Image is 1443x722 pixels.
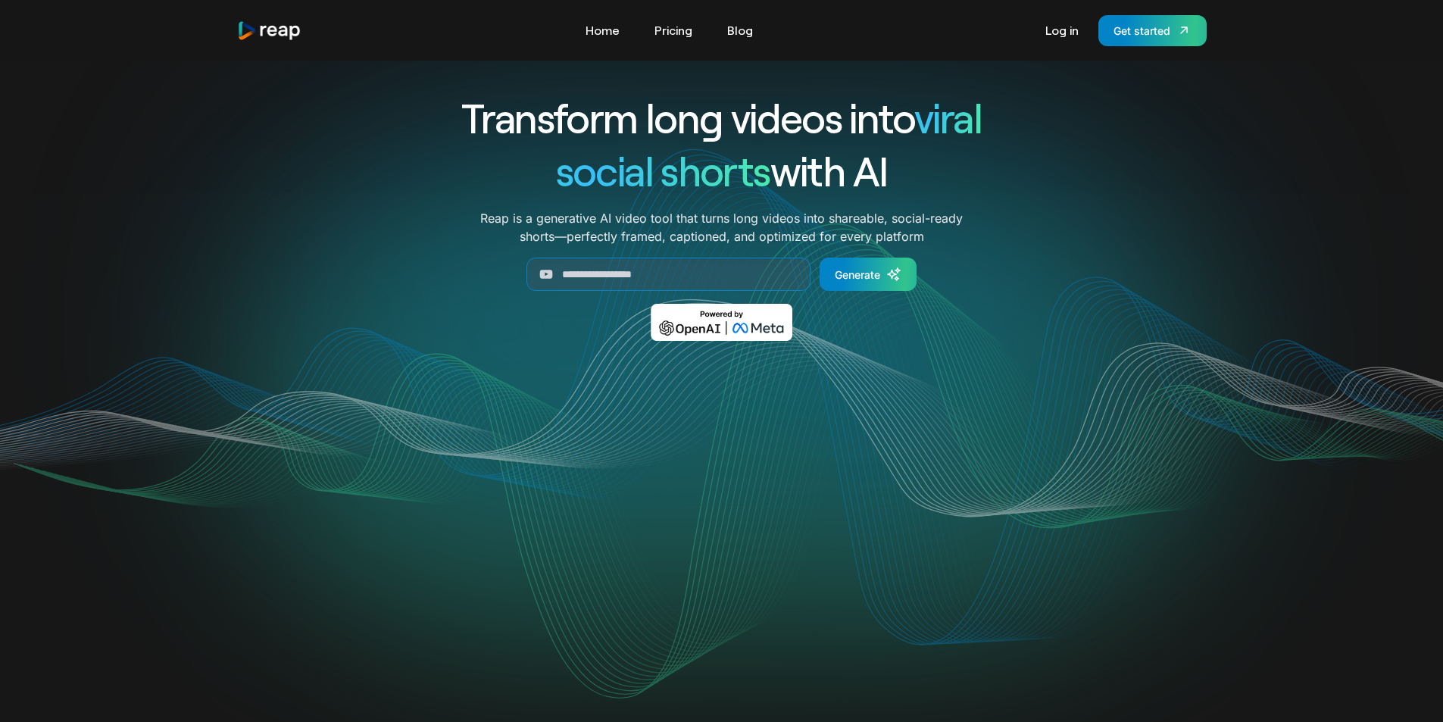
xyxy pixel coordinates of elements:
[237,20,302,41] a: home
[407,91,1037,144] h1: Transform long videos into
[407,258,1037,291] form: Generate Form
[578,18,627,42] a: Home
[1098,15,1207,46] a: Get started
[820,258,917,291] a: Generate
[720,18,761,42] a: Blog
[835,267,880,283] div: Generate
[556,145,770,195] span: social shorts
[651,304,792,341] img: Powered by OpenAI & Meta
[417,363,1026,668] video: Your browser does not support the video tag.
[480,209,963,245] p: Reap is a generative AI video tool that turns long videos into shareable, social-ready shorts—per...
[237,20,302,41] img: reap logo
[914,92,982,142] span: viral
[407,144,1037,197] h1: with AI
[1038,18,1086,42] a: Log in
[1113,23,1170,39] div: Get started
[647,18,700,42] a: Pricing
